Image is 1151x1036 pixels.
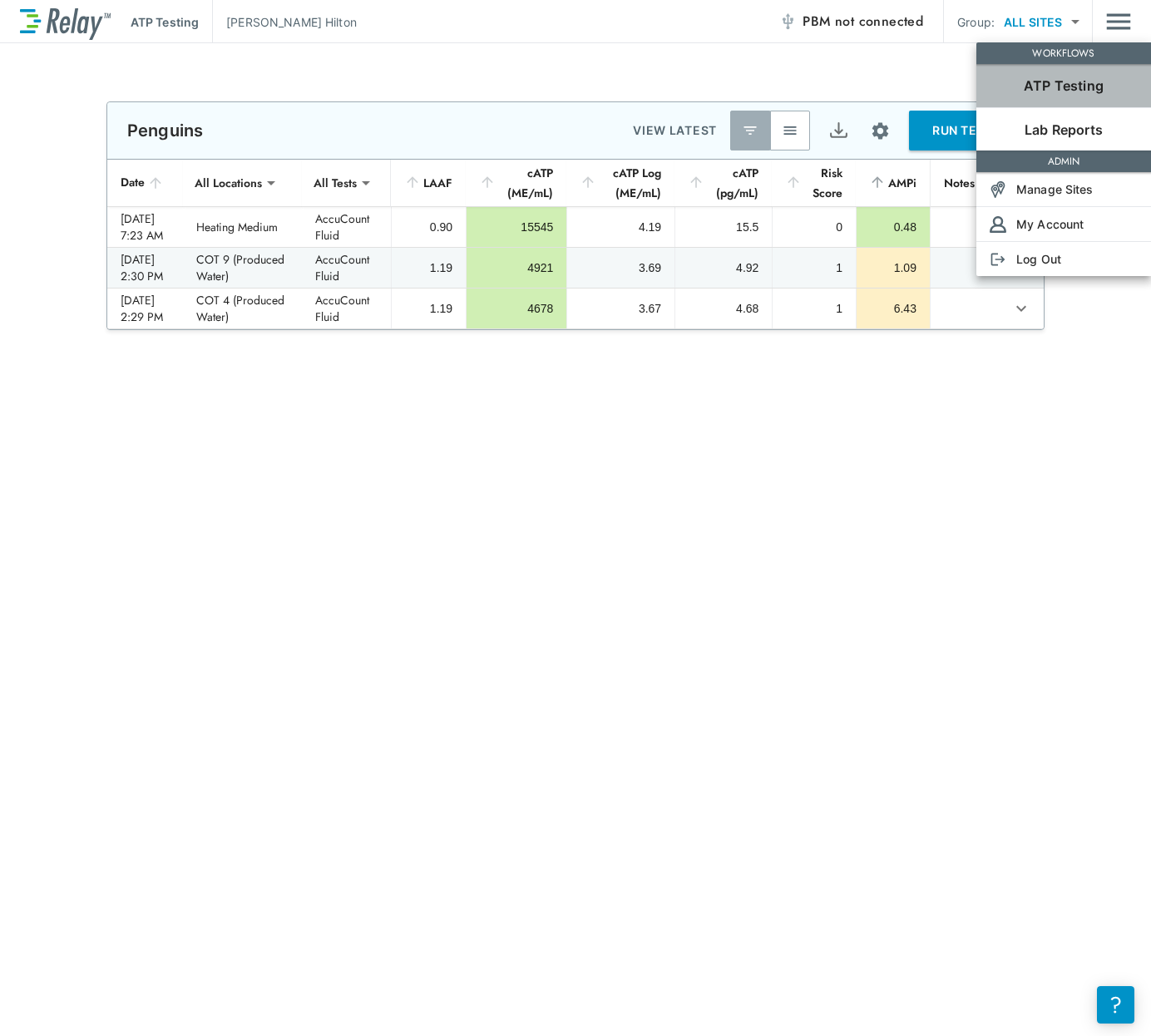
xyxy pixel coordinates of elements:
iframe: Resource center [1097,986,1134,1024]
img: Log Out Icon [990,251,1006,268]
p: Manage Sites [1016,180,1094,198]
img: Sites [990,181,1006,198]
p: Lab Reports [1025,120,1103,140]
p: My Account [1016,215,1084,233]
img: Account [990,216,1006,233]
p: WORKFLOWS [980,46,1148,61]
p: ADMIN [980,154,1148,169]
p: ATP Testing [1024,76,1104,96]
p: Log Out [1016,250,1061,268]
